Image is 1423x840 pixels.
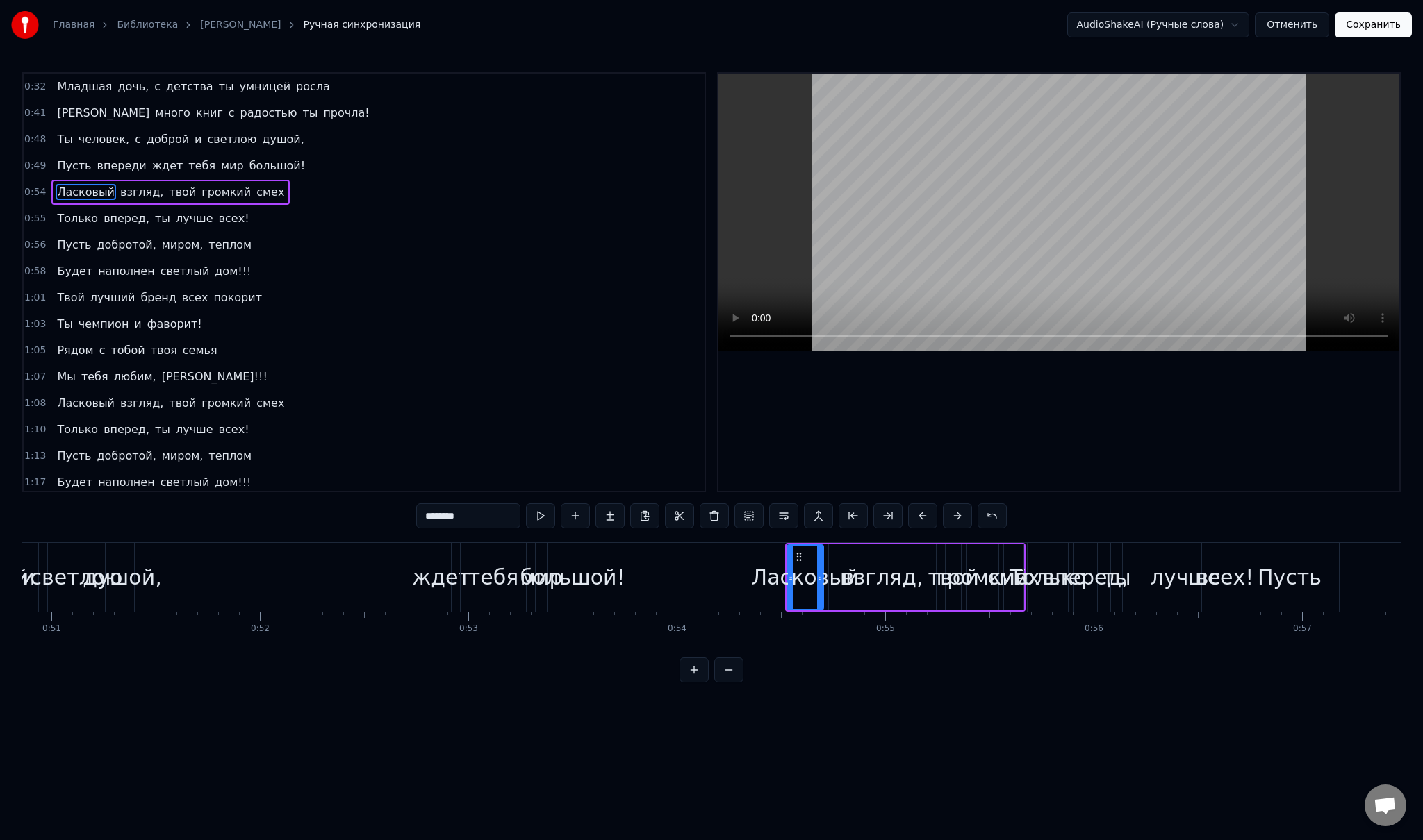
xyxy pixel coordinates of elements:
span: вперед, [102,210,151,226]
span: наполнен [97,263,156,279]
span: радостью [239,105,299,121]
a: Библиотека [117,18,178,32]
span: Пусть [56,158,92,174]
img: youka [11,11,39,39]
span: лучший [89,289,137,305]
span: Твой [56,289,85,305]
span: мир [220,158,245,174]
div: Пусть [1258,562,1322,593]
span: семья [181,342,219,358]
div: большой! [520,562,625,593]
span: громкий [200,395,252,411]
span: тебя [187,158,217,174]
span: впереди [96,158,148,174]
span: 0:32 [24,80,46,94]
span: Младшая [56,78,113,94]
span: с [227,105,236,121]
span: 1:08 [24,396,46,410]
div: 0:57 [1293,623,1312,635]
span: лучше [174,421,215,437]
div: 0:52 [251,623,270,635]
span: 0:41 [24,106,46,120]
div: тебя [468,562,518,593]
span: много [154,105,192,121]
button: Отменить [1255,12,1329,37]
span: Только [56,421,99,437]
span: 1:17 [24,476,46,489]
span: Рядом [56,342,94,358]
span: детства [165,78,215,94]
span: всех! [217,421,251,437]
span: добротой, [96,237,158,253]
span: теплом [207,448,253,464]
span: дочь, [116,78,150,94]
div: 0:51 [42,623,61,635]
span: Ласковый [56,184,116,200]
span: Ты [56,316,74,332]
span: миром, [161,237,205,253]
span: твой [167,184,197,200]
span: дом!!! [213,474,252,490]
span: 1:03 [24,317,46,331]
span: Будет [56,263,94,279]
span: всех [181,289,210,305]
div: ждет [412,562,470,593]
nav: breadcrumb [53,18,420,32]
span: чемпион [77,316,130,332]
span: взгляд, [119,184,165,200]
span: 1:05 [24,344,46,358]
span: большой! [248,158,307,174]
a: [PERSON_NAME] [200,18,281,32]
span: 0:58 [24,264,46,278]
span: 1:10 [24,423,46,437]
div: Ласковый [752,562,859,593]
span: твоя [149,342,179,358]
span: наполнен [97,474,156,490]
span: взгляд, [119,395,165,411]
span: светлою [206,131,258,147]
span: бренд [139,289,177,305]
div: 0:55 [876,623,895,635]
div: 0:53 [459,623,478,635]
span: 0:55 [24,212,46,226]
span: Ты [56,131,74,147]
span: Ручная синхронизация [304,18,421,32]
div: Только [1010,562,1086,593]
span: ты [154,421,172,437]
span: и [133,316,142,332]
span: 0:56 [24,238,46,252]
span: теплом [207,237,253,253]
span: Мы [56,369,76,385]
div: 0:54 [668,623,686,635]
div: вперед, [1042,562,1128,593]
span: фаворит! [146,316,204,332]
span: любим, [113,369,158,385]
div: взгляд, [842,562,923,593]
span: Будет [56,474,94,490]
span: Только [56,210,99,226]
span: Пусть [56,448,92,464]
span: Ласковый [56,395,116,411]
span: 1:07 [24,370,46,384]
div: ты [1102,562,1130,593]
span: ждет [151,158,185,174]
span: светлый [159,263,211,279]
span: лучше [174,210,215,226]
span: добротой, [96,448,158,464]
div: всех! [1196,562,1253,593]
div: Открытый чат [1365,784,1406,826]
div: смех [987,562,1039,593]
span: книг [195,105,224,121]
span: 0:48 [24,133,46,146]
span: смех [255,395,286,411]
div: громкий [937,562,1029,593]
span: всех! [217,210,251,226]
span: тобой [109,342,146,358]
span: ты [217,78,236,94]
span: прочла! [322,105,370,121]
button: Сохранить [1335,12,1412,37]
span: вперед, [102,421,151,437]
span: с [98,342,107,358]
span: душой, [261,131,305,147]
span: доброй [145,131,190,147]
